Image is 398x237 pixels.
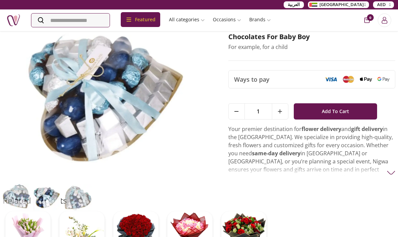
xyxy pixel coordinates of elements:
button: AED [373,1,394,8]
span: Add To Cart [322,105,349,117]
h2: Chocolates For Baby Boy [228,32,395,42]
p: For example, for a child [228,43,395,51]
input: Search [31,14,110,27]
strong: same-day delivery [252,150,301,157]
img: arrow [387,168,395,177]
a: Occasions [209,14,245,26]
a: All categories [165,14,209,26]
img: Chocolates For Baby Boy [64,184,92,211]
span: 1 [245,104,272,119]
img: Mastercard [342,76,354,83]
button: [GEOGRAPHIC_DATA] [308,1,369,8]
div: Featured [121,12,160,27]
button: Add To Cart [294,103,377,120]
img: Google Pay [377,77,390,82]
img: Chocolates For Baby Boy [3,184,30,211]
button: Login [378,14,391,27]
img: Arabic_dztd3n.png [309,3,317,7]
button: cart-button [364,18,370,23]
strong: flower delivery [302,125,341,133]
a: Brands [245,14,275,26]
span: Ways to pay [234,75,269,84]
p: Your premier destination for and in the [GEOGRAPHIC_DATA]. We specialize in providing high-qualit... [228,125,395,214]
span: [GEOGRAPHIC_DATA] [319,1,364,8]
span: AED [377,1,386,8]
img: Visa [325,77,337,82]
span: 0 [367,14,374,21]
span: العربية [288,1,300,8]
img: Apple Pay [360,77,372,82]
img: Chocolates For Baby Boy [3,15,215,180]
img: Nigwa-uae-gifts [7,14,20,27]
strong: gift delivery [351,125,383,133]
img: Chocolates For Baby Boy [33,184,61,211]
